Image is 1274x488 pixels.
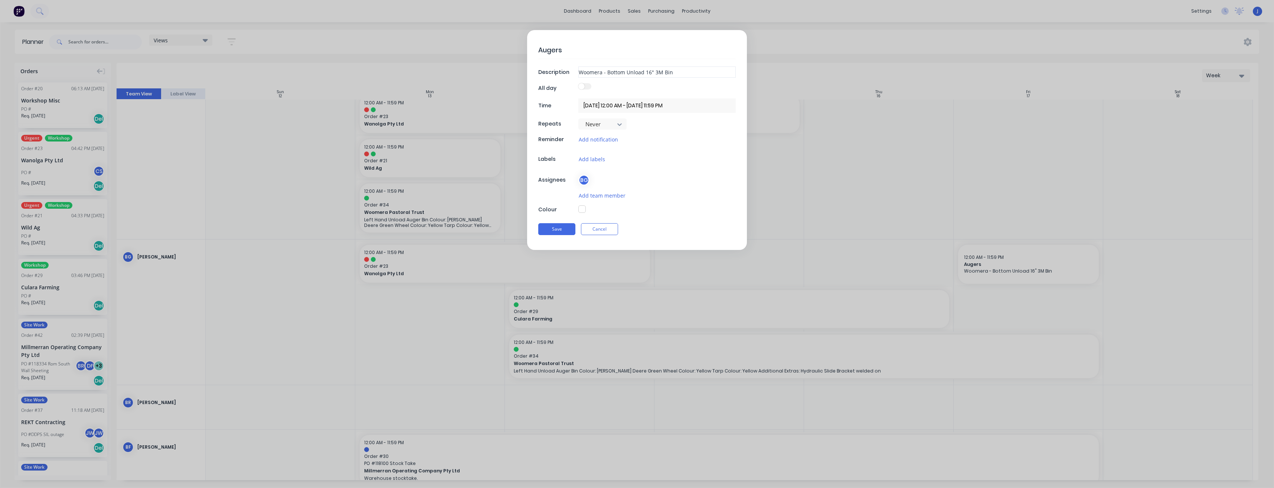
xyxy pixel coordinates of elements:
textarea: Augers [538,41,736,59]
button: Cancel [581,223,618,235]
input: Enter a description [578,66,736,78]
div: Repeats [538,120,576,128]
button: Add team member [578,191,626,200]
div: All day [538,84,576,92]
button: Add labels [578,155,605,163]
div: Assignees [538,176,576,184]
div: Description [538,68,576,76]
div: Colour [538,206,576,214]
div: Labels [538,155,576,163]
div: Time [538,102,576,110]
button: Add notification [578,135,618,144]
button: Save [538,223,575,235]
div: BG [578,175,589,186]
div: Reminder [538,136,576,143]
